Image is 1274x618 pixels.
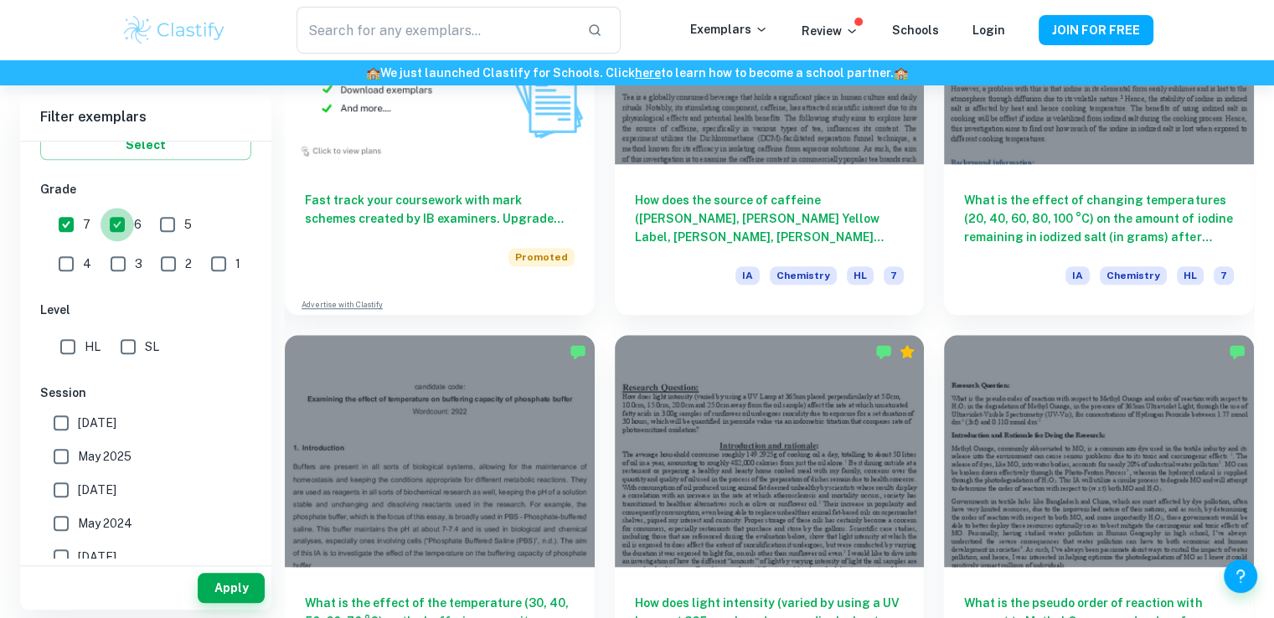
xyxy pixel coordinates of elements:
span: 2 [185,255,192,273]
a: here [635,66,661,80]
a: Login [972,23,1005,37]
span: Chemistry [770,266,837,285]
h6: Session [40,384,251,402]
a: Schools [892,23,939,37]
span: HL [85,337,101,356]
img: Marked [570,343,586,360]
button: Select [40,130,251,160]
span: 7 [884,266,904,285]
div: Premium [899,343,916,360]
button: Apply [198,573,265,603]
span: SL [145,337,159,356]
span: 6 [134,215,142,234]
span: May 2025 [78,447,132,466]
a: Advertise with Clastify [302,299,383,311]
span: 1 [235,255,240,273]
span: IA [1065,266,1090,285]
h6: What is the effect of changing temperatures (20, 40, 60, 80, 100 °C) on the amount of iodine rema... [964,191,1234,246]
span: Chemistry [1100,266,1167,285]
span: [DATE] [78,481,116,499]
span: HL [847,266,874,285]
img: Clastify logo [121,13,228,47]
img: Marked [875,343,892,360]
span: 4 [83,255,91,273]
button: JOIN FOR FREE [1039,15,1153,45]
h6: How does the source of caffeine ([PERSON_NAME], [PERSON_NAME] Yellow Label, [PERSON_NAME], [PERSO... [635,191,905,246]
span: 🏫 [366,66,380,80]
span: [DATE] [78,414,116,432]
h6: Filter exemplars [20,94,271,141]
p: Review [802,22,859,40]
span: 7 [83,215,90,234]
h6: We just launched Clastify for Schools. Click to learn how to become a school partner. [3,64,1271,82]
button: Help and Feedback [1224,559,1257,593]
h6: Level [40,301,251,319]
span: 7 [1214,266,1234,285]
p: Exemplars [690,20,768,39]
span: 3 [135,255,142,273]
img: Marked [1229,343,1246,360]
span: IA [735,266,760,285]
span: 🏫 [894,66,908,80]
span: 5 [184,215,192,234]
span: HL [1177,266,1204,285]
h6: Fast track your coursework with mark schemes created by IB examiners. Upgrade now [305,191,575,228]
h6: Grade [40,180,251,198]
span: [DATE] [78,548,116,566]
span: Promoted [508,248,575,266]
input: Search for any exemplars... [297,7,573,54]
span: May 2024 [78,514,132,533]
